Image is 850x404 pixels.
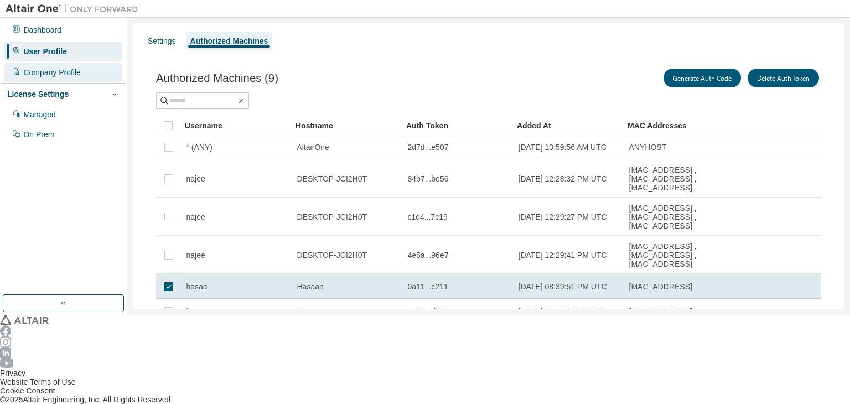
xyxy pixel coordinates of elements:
[519,213,607,221] span: [DATE] 12:29:27 PM UTC
[297,282,324,291] span: Hasaan
[629,165,705,192] span: [MAC_ADDRESS] , [MAC_ADDRESS] , [MAC_ADDRESS]
[186,307,208,316] span: hasaa
[664,69,741,87] button: Generate Auth Code
[408,251,449,260] span: 4e5a...96e7
[629,143,667,152] span: ANYHOST
[519,282,607,291] span: [DATE] 08:39:51 PM UTC
[297,213,367,221] span: DESKTOP-JCI2H0T
[297,143,329,152] span: AltairOne
[186,143,212,152] span: * (ANY)
[148,37,176,45] div: Settings
[23,25,61,34] div: Dashboard
[297,174,367,183] span: DESKTOP-JCI2H0T
[297,307,324,316] span: Hasaan
[296,117,397,134] div: Hostname
[519,174,607,183] span: [DATE] 12:28:32 PM UTC
[408,174,449,183] span: 84b7...be56
[748,69,819,87] button: Delete Auth Token
[186,282,208,291] span: hasaa
[408,143,449,152] span: 2d7d...e507
[190,37,268,45] div: Authorized Machines
[23,68,81,77] div: Company Profile
[7,90,69,99] div: License Settings
[408,307,449,316] span: e2b5...d611
[408,282,448,291] span: 0a11...c211
[156,72,278,85] span: Authorized Machines (9)
[517,117,619,134] div: Added At
[406,117,508,134] div: Auth Token
[519,251,607,260] span: [DATE] 12:29:41 PM UTC
[186,174,205,183] span: najee
[519,307,607,316] span: [DATE] 08:42:54 PM UTC
[408,213,448,221] span: c1d4...7c19
[519,143,607,152] span: [DATE] 10:59:56 AM UTC
[23,110,55,119] div: Managed
[23,47,67,56] div: User Profile
[629,282,692,291] span: [MAC_ADDRESS]
[186,213,205,221] span: najee
[23,130,54,139] div: On Prem
[629,307,692,316] span: [MAC_ADDRESS]
[6,3,144,14] img: Altair One
[185,117,287,134] div: Username
[629,204,705,230] span: [MAC_ADDRESS] , [MAC_ADDRESS] , [MAC_ADDRESS]
[628,117,706,134] div: MAC Addresses
[297,251,367,260] span: DESKTOP-JCI2H0T
[629,242,705,268] span: [MAC_ADDRESS] , [MAC_ADDRESS] , [MAC_ADDRESS]
[186,251,205,260] span: najee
